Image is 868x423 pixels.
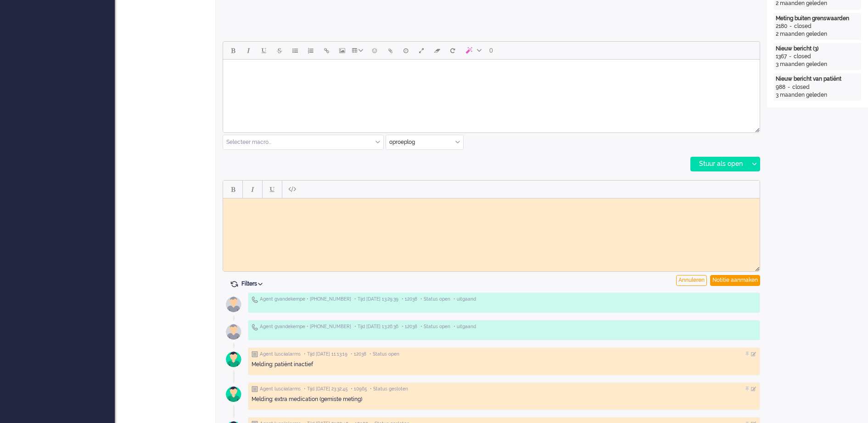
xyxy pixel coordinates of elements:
button: Italic [245,181,260,197]
span: • 12038 [351,351,366,357]
button: Add attachment [382,43,398,58]
iframe: Rich Text Area [223,198,760,263]
div: - [787,22,794,30]
div: 3 maanden geleden [776,60,859,68]
button: Underline [264,181,280,197]
div: 1367 [776,53,787,60]
img: avatar [222,320,245,343]
button: Reset content [445,43,460,58]
button: Underline [256,43,272,58]
img: avatar [222,293,245,316]
div: Notitie aanmaken [710,275,760,286]
button: Fullscreen [414,43,429,58]
button: Bullet list [287,43,303,58]
div: Resize [752,124,760,132]
img: ic_note_grey.svg [252,386,258,392]
span: Agent gvandekempe • [PHONE_NUMBER] [260,296,351,302]
span: Agent lusciialarms [260,386,301,392]
span: • Status open [370,351,399,357]
div: closed [792,83,810,91]
div: 2 maanden geleden [776,30,859,38]
button: Strikethrough [272,43,287,58]
span: • uitgaand [454,296,476,302]
div: closed [794,53,811,60]
img: ic_telephone_grey.svg [252,296,258,303]
img: ic_telephone_grey.svg [252,324,258,330]
button: Bold [225,43,241,58]
div: closed [794,22,812,30]
button: Numbered list [303,43,319,58]
img: ic_note_grey.svg [252,351,258,357]
div: Nieuw bericht van patiënt [776,75,859,83]
div: Melding: patiënt inactief [252,361,756,368]
button: Clear formatting [429,43,445,58]
button: Insert/edit link [319,43,334,58]
div: - [787,53,794,60]
div: 3 maanden geleden [776,91,859,99]
button: Paste plain text [284,181,300,197]
button: Bold [225,181,241,197]
div: Annuleren [676,275,707,286]
div: 2180 [776,22,787,30]
span: • 12038 [402,324,417,330]
span: 0 [489,47,493,54]
button: Emoticons [367,43,382,58]
span: Filters [241,280,266,287]
button: AI [460,43,485,58]
span: • Tijd [DATE] 11:13:19 [304,351,347,357]
div: Stuur als open [691,157,748,171]
button: Insert/edit image [334,43,350,58]
span: • Status open [420,324,450,330]
button: Table [350,43,367,58]
div: Meting buiten grenswaarden [776,15,859,22]
div: Melding: extra medication (gemiste meting) [252,396,756,403]
img: avatar [222,383,245,406]
span: • Status gesloten [370,386,408,392]
iframe: Rich Text Area [223,60,760,124]
button: Italic [241,43,256,58]
span: Agent gvandekempe • [PHONE_NUMBER] [260,324,351,330]
button: 0 [485,43,497,58]
div: Resize [752,263,760,271]
div: Nieuw bericht (3) [776,45,859,53]
span: Agent lusciialarms [260,351,301,357]
span: • 10965 [351,386,367,392]
div: - [785,83,792,91]
span: • 12038 [402,296,417,302]
button: Delay message [398,43,414,58]
img: avatar [222,348,245,371]
span: • Tijd [DATE] 13:26:36 [354,324,398,330]
span: • uitgaand [454,324,476,330]
span: • Status open [420,296,450,302]
span: • Tijd [DATE] 13:29:39 [354,296,398,302]
span: • Tijd [DATE] 23:32:45 [304,386,347,392]
div: 988 [776,83,785,91]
